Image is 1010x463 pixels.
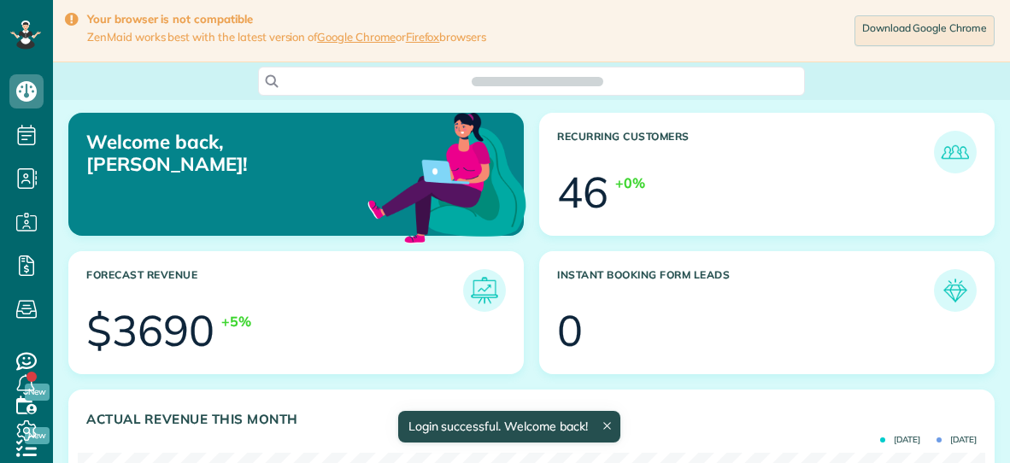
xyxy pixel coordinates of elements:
h3: Forecast Revenue [86,269,463,312]
h3: Instant Booking Form Leads [557,269,934,312]
span: ZenMaid works best with the latest version of or browsers [87,30,486,44]
a: Google Chrome [317,30,396,44]
img: icon_form_leads-04211a6a04a5b2264e4ee56bc0799ec3eb69b7e499cbb523a139df1d13a81ae0.png [938,273,972,308]
a: Download Google Chrome [854,15,995,46]
span: [DATE] [880,436,920,444]
div: 0 [557,309,583,352]
h3: Recurring Customers [557,131,934,173]
strong: Your browser is not compatible [87,12,486,26]
img: icon_recurring_customers-cf858462ba22bcd05b5a5880d41d6543d210077de5bb9ebc9590e49fd87d84ed.png [938,135,972,169]
span: [DATE] [937,436,977,444]
span: Search ZenMaid… [489,73,585,90]
div: $3690 [86,309,214,352]
div: 46 [557,171,608,214]
div: Login successful. Welcome back! [397,411,620,442]
img: icon_forecast_revenue-8c13a41c7ed35a8dcfafea3cbb826a0462acb37728057bba2d056411b612bbbe.png [467,273,502,308]
img: dashboard_welcome-42a62b7d889689a78055ac9021e634bf52bae3f8056760290aed330b23ab8690.png [364,93,530,259]
h3: Actual Revenue this month [86,412,977,427]
div: +5% [221,312,251,331]
a: Firefox [406,30,440,44]
div: +0% [615,173,645,193]
p: Welcome back, [PERSON_NAME]! [86,131,380,176]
